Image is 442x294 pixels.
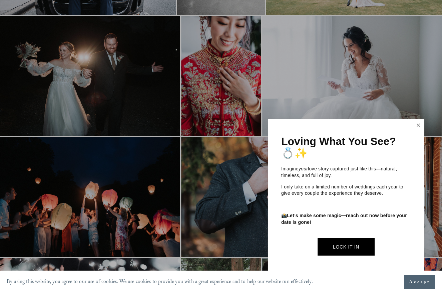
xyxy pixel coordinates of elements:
[299,166,308,171] em: your
[281,136,411,159] h1: Loving What You See? 💍✨
[409,279,430,286] span: Accept
[404,275,435,289] button: Accept
[281,212,411,226] p: 📸
[281,166,411,179] p: Imagine love story captured just like this—natural, timeless, and full of joy.
[281,213,408,225] strong: Let’s make some magic—reach out now before your date is gone!
[318,238,375,256] a: Lock It In
[7,277,313,287] p: By using this website, you agree to our use of cookies. We use cookies to provide you with a grea...
[413,120,423,131] a: Close
[281,184,411,197] p: I only take on a limited number of weddings each year to give every couple the experience they de...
